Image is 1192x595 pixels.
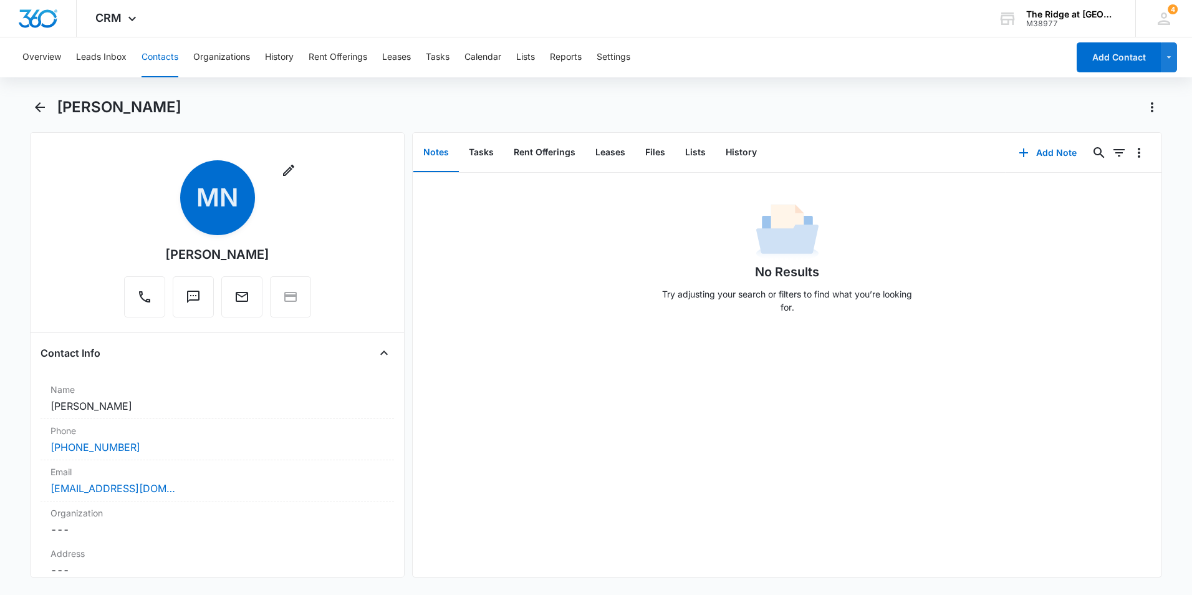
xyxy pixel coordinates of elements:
[309,37,367,77] button: Rent Offerings
[180,160,255,235] span: MN
[50,383,384,396] label: Name
[50,506,384,520] label: Organization
[504,133,585,172] button: Rent Offerings
[516,37,535,77] button: Lists
[550,37,582,77] button: Reports
[635,133,675,172] button: Files
[41,378,394,419] div: Name[PERSON_NAME]
[30,97,49,117] button: Back
[265,37,294,77] button: History
[755,263,819,281] h1: No Results
[50,563,384,578] dd: ---
[716,133,767,172] button: History
[1089,143,1109,163] button: Search...
[1026,19,1117,28] div: account id
[50,399,384,414] dd: [PERSON_NAME]
[675,133,716,172] button: Lists
[50,547,384,560] label: Address
[124,276,165,317] button: Call
[50,522,384,537] dd: ---
[50,465,384,478] label: Email
[459,133,504,172] button: Tasks
[221,276,262,317] button: Email
[374,343,394,363] button: Close
[193,37,250,77] button: Organizations
[221,296,262,306] a: Email
[173,276,214,317] button: Text
[124,296,165,306] a: Call
[50,440,140,455] a: [PHONE_NUMBER]
[41,542,394,583] div: Address---
[1006,138,1089,168] button: Add Note
[22,37,61,77] button: Overview
[426,37,449,77] button: Tasks
[41,501,394,542] div: Organization---
[142,37,178,77] button: Contacts
[41,346,100,360] h4: Contact Info
[1129,143,1149,163] button: Overflow Menu
[413,133,459,172] button: Notes
[41,460,394,501] div: Email[EMAIL_ADDRESS][DOMAIN_NAME]
[464,37,501,77] button: Calendar
[1168,4,1178,14] span: 4
[1109,143,1129,163] button: Filters
[57,98,181,117] h1: [PERSON_NAME]
[597,37,630,77] button: Settings
[165,245,269,264] div: [PERSON_NAME]
[1142,97,1162,117] button: Actions
[1077,42,1161,72] button: Add Contact
[173,296,214,306] a: Text
[50,424,384,437] label: Phone
[1168,4,1178,14] div: notifications count
[41,419,394,460] div: Phone[PHONE_NUMBER]
[1026,9,1117,19] div: account name
[656,288,918,314] p: Try adjusting your search or filters to find what you’re looking for.
[76,37,127,77] button: Leads Inbox
[95,11,122,24] span: CRM
[382,37,411,77] button: Leases
[50,481,175,496] a: [EMAIL_ADDRESS][DOMAIN_NAME]
[756,200,819,263] img: No Data
[585,133,635,172] button: Leases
